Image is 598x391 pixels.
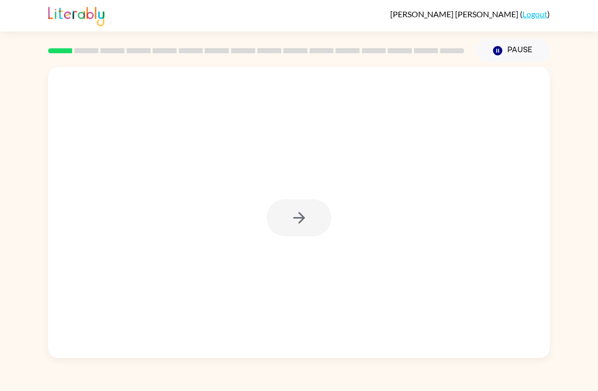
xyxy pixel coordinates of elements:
button: Pause [476,39,550,62]
img: Literably [48,4,104,26]
div: ( ) [390,9,550,19]
video: Your browser must support playing .mp4 files to use Literably. Please try using another browser. [436,244,538,346]
span: [PERSON_NAME] [PERSON_NAME] [390,9,520,19]
a: Logout [522,9,547,19]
